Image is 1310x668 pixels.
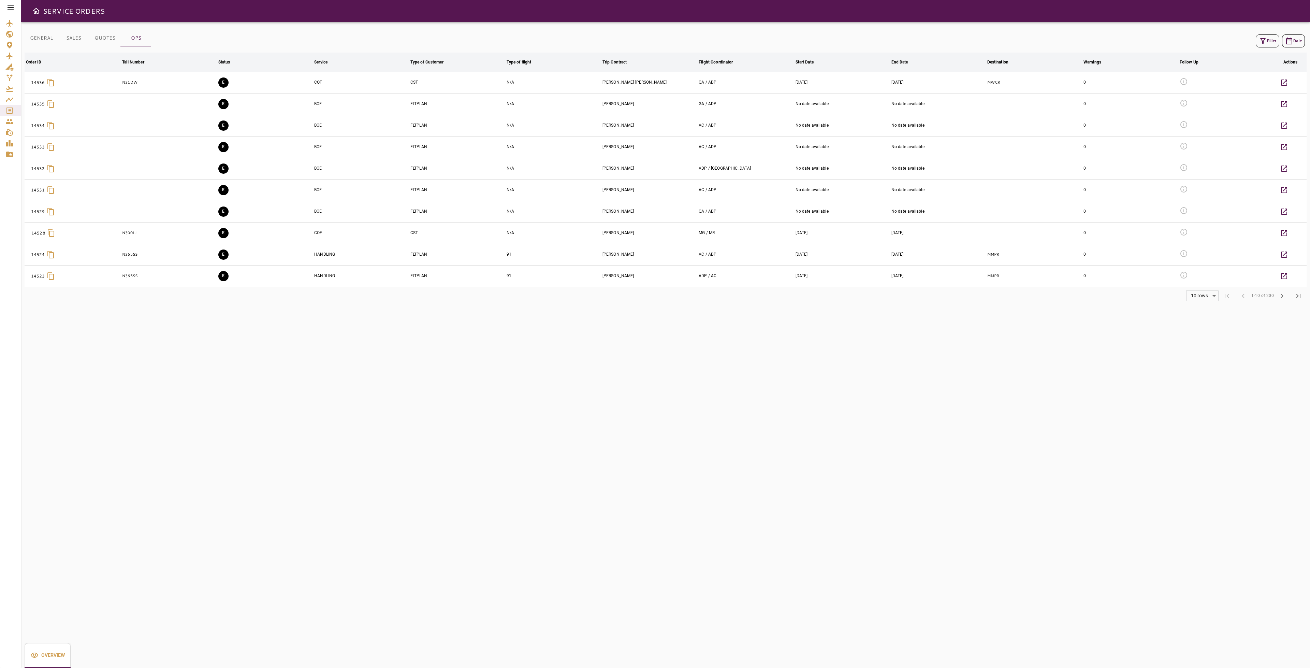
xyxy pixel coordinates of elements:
button: Date [1282,34,1305,47]
div: 0 [1083,144,1177,150]
span: Type of Customer [410,58,452,66]
span: Next Page [1274,288,1290,304]
td: N/A [505,179,601,201]
td: COF [313,222,409,244]
div: 0 [1083,187,1177,193]
td: No date available [794,93,890,115]
button: SALES [58,30,89,46]
div: GERARDO ARGUIJO, ADRIANA DEL POZO [699,209,792,214]
td: [PERSON_NAME] [601,222,697,244]
span: Tail Number [122,58,153,66]
span: last_page [1294,292,1302,300]
button: Details [1276,74,1292,91]
td: HANDLING [313,265,409,287]
td: N/A [505,136,601,158]
p: 14533 [31,144,45,150]
div: basic tabs example [25,643,71,668]
p: N365SS [122,252,216,257]
td: BOE [313,158,409,179]
span: Flight Coordinator [699,58,742,66]
td: FLTPLAN [409,201,505,222]
span: Service [314,58,336,66]
p: B [26,229,30,237]
div: 0 [1083,80,1177,85]
td: FLTPLAN [409,179,505,201]
span: Destination [987,58,1017,66]
div: GERARDO ARGUIJO, ADRIANA DEL POZO [699,101,792,107]
button: Details [1276,268,1292,284]
span: Start Date [796,58,823,66]
button: Details [1276,182,1292,198]
div: 10 rows [1189,293,1210,299]
div: ALFREDO CABRERA, ADRIANA DEL POZO [699,252,792,257]
span: Order ID [26,58,50,66]
button: EXECUTION [218,120,229,131]
div: Trip Contract [602,58,627,66]
td: FLTPLAN [409,93,505,115]
td: No date available [794,115,890,136]
div: basic tabs example [25,30,151,46]
td: N/A [505,158,601,179]
p: N31DW [122,80,216,85]
div: 0 [1083,209,1177,214]
span: Status [218,58,239,66]
button: EXECUTION [218,271,229,281]
div: 0 [1083,273,1177,279]
div: 0 [1083,230,1177,236]
button: QUOTES [89,30,121,46]
td: N/A [505,222,601,244]
button: EXECUTION [218,185,229,195]
span: First Page [1219,288,1235,304]
td: [DATE] [794,265,890,287]
td: No date available [890,179,986,201]
td: [DATE] [890,265,986,287]
p: 14534 [31,123,45,129]
span: Last Page [1290,288,1307,304]
div: ADRIANA DEL POZO, ALFREDO CABRERA [699,273,792,279]
button: EXECUTION [218,99,229,109]
p: 14524 [31,252,45,258]
td: [DATE] [890,222,986,244]
td: 91 [505,244,601,265]
div: Destination [987,58,1008,66]
td: [DATE] [794,222,890,244]
div: 0 [1083,252,1177,257]
td: FLTPLAN [409,158,505,179]
p: 14528 [31,230,45,236]
div: 0 [1083,166,1177,171]
div: 0 [1083,123,1177,128]
p: 14535 [31,101,45,107]
td: No date available [890,136,986,158]
p: MMPR [987,252,1081,257]
span: 1-10 of 200 [1251,293,1274,299]
div: Flight Coordinator [699,58,733,66]
span: Trip Contract [602,58,636,66]
div: Status [218,58,230,66]
td: FLTPLAN [409,265,505,287]
button: EXECUTION [218,228,229,238]
td: [PERSON_NAME] [601,201,697,222]
span: Type of flight [507,58,540,66]
td: [PERSON_NAME] [601,179,697,201]
td: No date available [890,93,986,115]
td: [PERSON_NAME] [601,93,697,115]
button: Details [1276,139,1292,155]
td: BOE [313,179,409,201]
td: No date available [794,201,890,222]
div: Order ID [26,58,41,66]
td: N/A [505,115,601,136]
p: 14531 [31,187,45,193]
button: Details [1276,96,1292,112]
td: N/A [505,72,601,93]
div: Type of Customer [410,58,443,66]
button: Details [1276,160,1292,177]
td: [PERSON_NAME] [601,244,697,265]
button: EXECUTION [218,142,229,152]
td: N/A [505,93,601,115]
td: [PERSON_NAME] [601,136,697,158]
p: MWCR [987,80,1081,85]
td: [DATE] [890,72,986,93]
button: Details [1276,203,1292,220]
td: FLTPLAN [409,115,505,136]
div: Follow Up [1180,58,1198,66]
